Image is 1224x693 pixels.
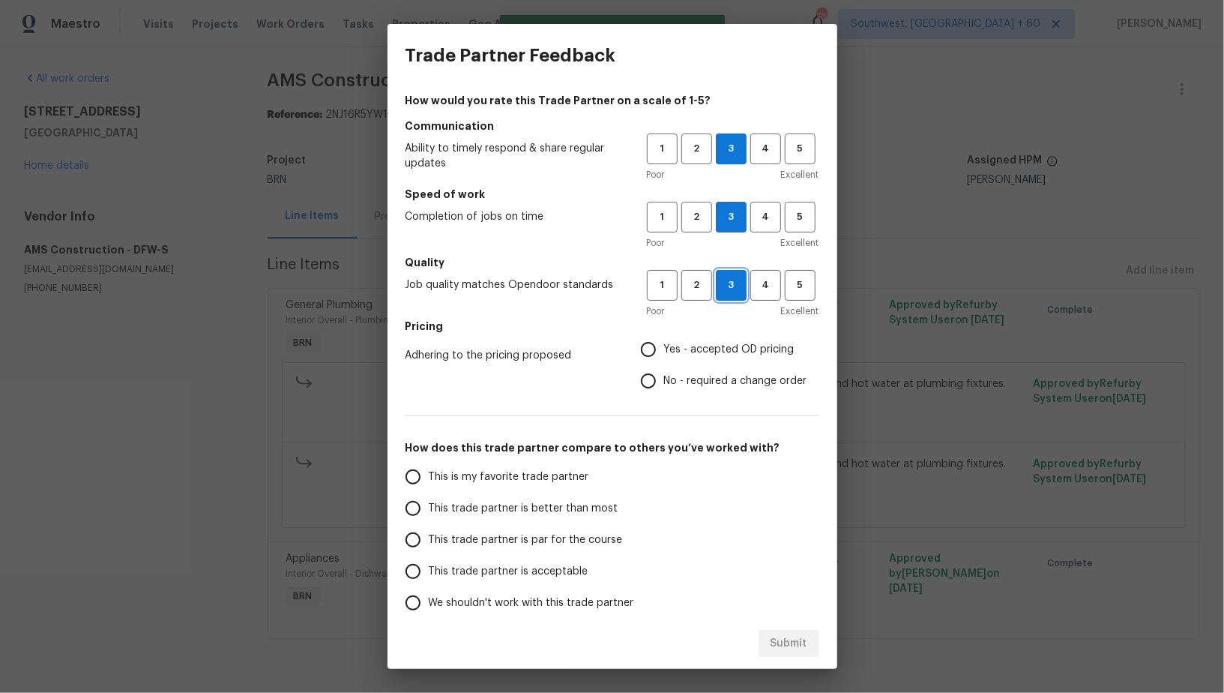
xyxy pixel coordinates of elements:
[781,235,819,250] span: Excellent
[647,202,678,232] button: 1
[647,270,678,301] button: 1
[664,342,795,358] span: Yes - accepted OD pricing
[683,277,711,294] span: 2
[752,140,780,157] span: 4
[429,564,588,580] span: This trade partner is acceptable
[681,202,712,232] button: 2
[750,133,781,164] button: 4
[681,270,712,301] button: 2
[406,319,819,334] h5: Pricing
[716,202,747,232] button: 3
[648,140,676,157] span: 1
[406,118,819,133] h5: Communication
[752,208,780,226] span: 4
[647,304,665,319] span: Poor
[716,133,747,164] button: 3
[785,270,816,301] button: 5
[406,141,623,171] span: Ability to timely respond & share regular updates
[717,140,746,157] span: 3
[429,532,623,548] span: This trade partner is par for the course
[406,45,616,66] h3: Trade Partner Feedback
[750,202,781,232] button: 4
[406,348,617,363] span: Adhering to the pricing proposed
[406,209,623,224] span: Completion of jobs on time
[648,277,676,294] span: 1
[683,208,711,226] span: 2
[786,208,814,226] span: 5
[752,277,780,294] span: 4
[785,133,816,164] button: 5
[406,187,819,202] h5: Speed of work
[786,140,814,157] span: 5
[647,133,678,164] button: 1
[647,235,665,250] span: Poor
[406,461,819,619] div: How does this trade partner compare to others you’ve worked with?
[781,167,819,182] span: Excellent
[647,167,665,182] span: Poor
[750,270,781,301] button: 4
[781,304,819,319] span: Excellent
[406,93,819,108] h4: How would you rate this Trade Partner on a scale of 1-5?
[406,440,819,455] h5: How does this trade partner compare to others you’ve worked with?
[717,208,746,226] span: 3
[716,270,747,301] button: 3
[406,255,819,270] h5: Quality
[664,373,807,389] span: No - required a change order
[406,277,623,292] span: Job quality matches Opendoor standards
[681,133,712,164] button: 2
[648,208,676,226] span: 1
[683,140,711,157] span: 2
[429,595,634,611] span: We shouldn't work with this trade partner
[429,469,589,485] span: This is my favorite trade partner
[717,277,746,294] span: 3
[786,277,814,294] span: 5
[429,501,618,517] span: This trade partner is better than most
[641,334,819,397] div: Pricing
[785,202,816,232] button: 5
